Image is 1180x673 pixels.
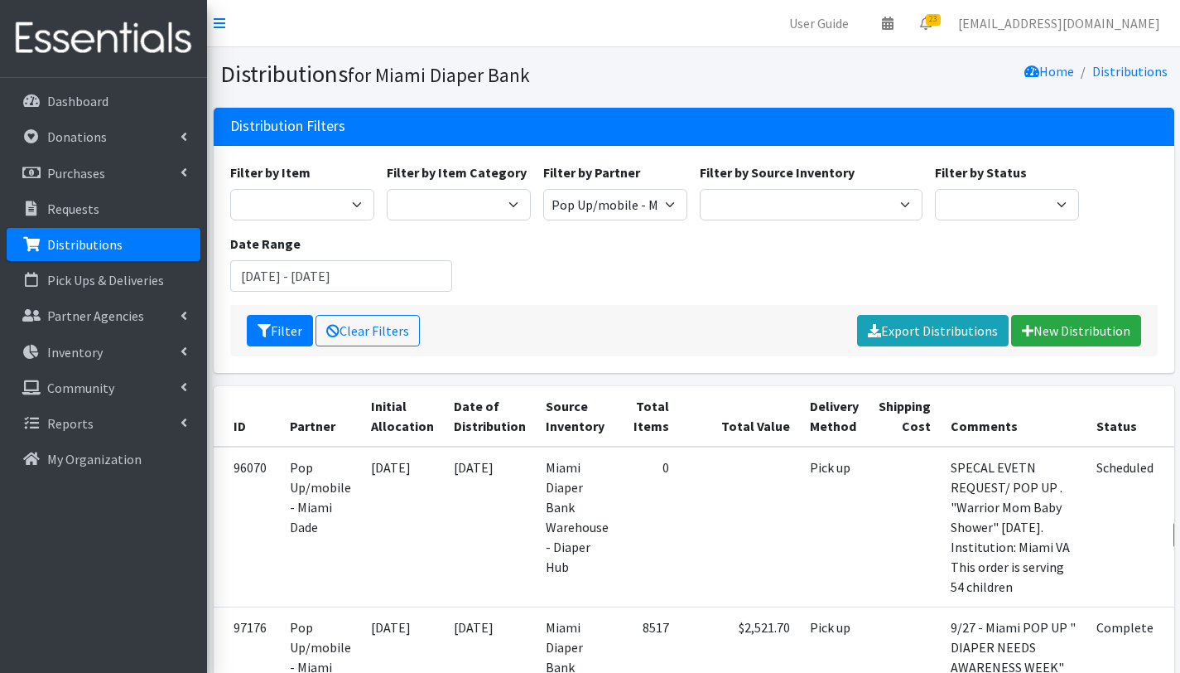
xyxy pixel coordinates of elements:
td: 96070 [214,447,280,608]
th: Date of Distribution [444,386,536,447]
a: Clear Filters [315,315,420,346]
a: [EMAIL_ADDRESS][DOMAIN_NAME] [945,7,1173,40]
h1: Distributions [220,60,688,89]
label: Filter by Source Inventory [700,162,855,182]
th: Total Items [619,386,679,447]
td: Scheduled [1086,447,1163,608]
p: Purchases [47,165,105,182]
p: Inventory [47,344,103,361]
a: Donations [7,120,200,153]
a: Pick Ups & Deliveries [7,264,200,297]
th: Partner [280,386,361,447]
td: 0 [619,447,679,608]
label: Filter by Item [230,162,311,182]
a: 23 [907,7,945,40]
label: Filter by Status [935,162,1027,182]
a: Export Distributions [857,315,1009,346]
a: Reports [7,407,200,440]
td: [DATE] [444,447,536,608]
button: Filter [247,315,313,346]
p: My Organization [47,451,142,467]
a: Dashboard [7,85,200,118]
td: SPECAL EVETN REQUEST/ POP UP . "Warrior Mom Baby Shower" [DATE]. Institution: Miami VA This order... [941,447,1086,608]
a: Inventory [7,336,200,369]
a: New Distribution [1011,315,1141,346]
p: Dashboard [47,93,108,109]
td: Pick up [800,447,869,608]
td: Miami Diaper Bank Warehouse - Diaper Hub [536,447,619,608]
th: Comments [941,386,1086,447]
a: Distributions [7,228,200,261]
a: Community [7,371,200,404]
h3: Distribution Filters [230,118,345,135]
p: Partner Agencies [47,307,144,324]
a: Partner Agencies [7,299,200,332]
th: Shipping Cost [869,386,941,447]
th: Source Inventory [536,386,619,447]
img: HumanEssentials [7,11,200,66]
th: Total Value [679,386,800,447]
small: for Miami Diaper Bank [348,63,530,87]
th: Initial Allocation [361,386,444,447]
a: Home [1024,63,1074,80]
p: Distributions [47,236,123,253]
a: User Guide [776,7,862,40]
a: Distributions [1092,63,1168,80]
p: Reports [47,415,94,432]
span: 23 [926,14,941,26]
p: Requests [47,201,99,217]
a: My Organization [7,443,200,476]
label: Filter by Item Category [387,162,527,182]
a: Requests [7,192,200,225]
input: January 1, 2011 - December 31, 2011 [230,260,453,292]
th: Status [1086,386,1163,447]
td: [DATE] [361,447,444,608]
label: Filter by Partner [543,162,640,182]
p: Pick Ups & Deliveries [47,272,164,288]
th: ID [214,386,280,447]
a: Purchases [7,157,200,190]
td: Pop Up/mobile - Miami Dade [280,447,361,608]
label: Date Range [230,234,301,254]
th: Delivery Method [800,386,869,447]
p: Donations [47,128,107,145]
p: Community [47,380,114,396]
